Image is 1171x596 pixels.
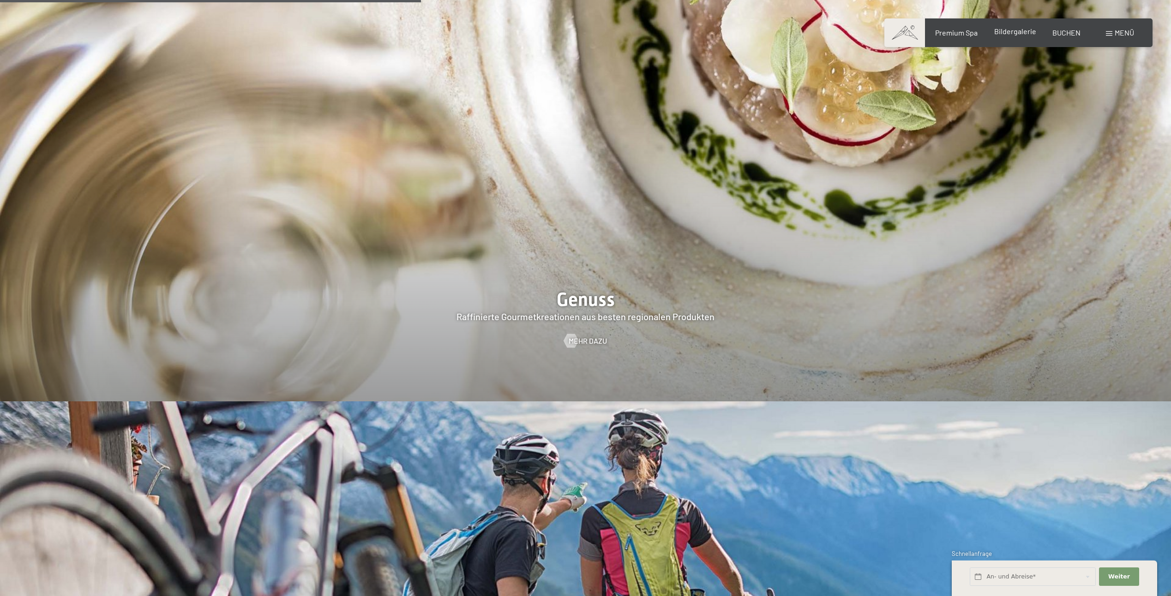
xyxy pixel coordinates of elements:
[569,336,607,346] span: Mehr dazu
[935,28,978,37] a: Premium Spa
[1099,567,1139,586] button: Weiter
[1052,28,1081,37] a: BUCHEN
[1108,572,1130,581] span: Weiter
[564,336,607,346] a: Mehr dazu
[1115,28,1134,37] span: Menü
[994,27,1036,36] a: Bildergalerie
[952,550,992,557] span: Schnellanfrage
